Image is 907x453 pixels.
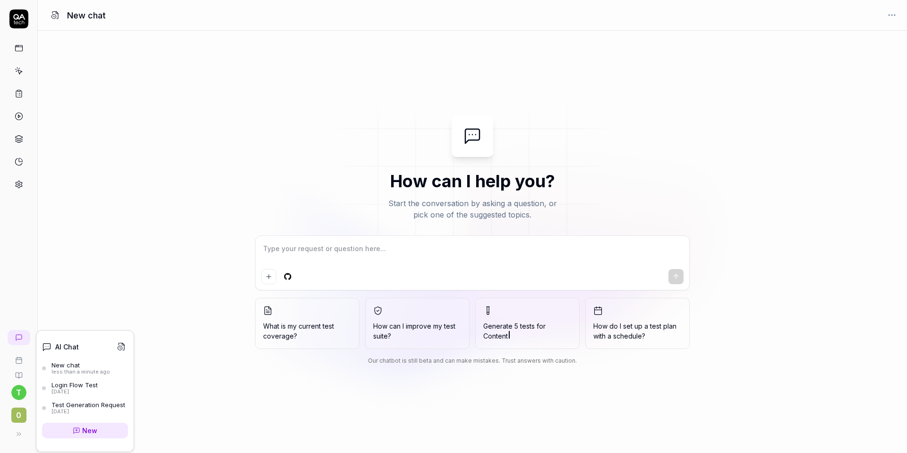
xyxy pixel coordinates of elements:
[365,298,470,349] button: How can I improve my test suite?
[255,357,690,365] div: Our chatbot is still beta and can make mistakes. Trust answers with caution.
[585,298,690,349] button: How do I set up a test plan with a schedule?
[55,342,79,352] h4: AI Chat
[42,361,128,375] a: New chatless than a minute ago
[4,364,34,379] a: Documentation
[4,400,34,425] button: 0
[51,369,110,375] div: less than a minute ago
[475,298,580,349] button: Generate 5 tests forContent
[51,389,98,395] div: [DATE]
[593,321,682,341] span: How do I set up a test plan with a schedule?
[42,401,128,415] a: Test Generation Request[DATE]
[67,9,106,22] h1: New chat
[483,321,572,341] span: Generate 5 tests for
[263,321,351,341] span: What is my current test coverage?
[373,321,462,341] span: How can I improve my test suite?
[8,330,30,345] a: New conversation
[483,332,508,340] span: Content
[261,269,276,284] button: Add attachment
[82,426,97,436] span: New
[51,401,125,409] div: Test Generation Request
[51,361,110,369] div: New chat
[255,298,359,349] button: What is my current test coverage?
[51,409,125,415] div: [DATE]
[42,381,128,395] a: Login Flow Test[DATE]
[42,423,128,438] a: New
[51,381,98,389] div: Login Flow Test
[11,385,26,400] button: t
[4,349,34,364] a: Book a call with us
[11,408,26,423] span: 0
